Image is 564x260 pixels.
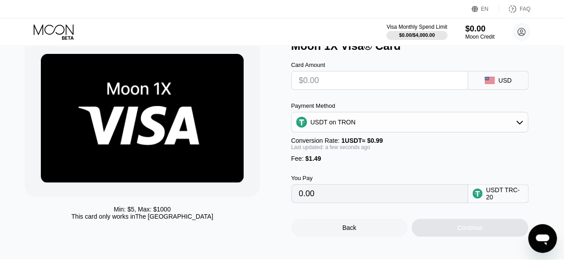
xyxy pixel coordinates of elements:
div: Visa Monthly Spend Limit [386,24,447,30]
input: $0.00 [299,71,460,89]
div: Back [342,224,356,231]
div: Conversion Rate: [291,137,528,144]
div: $0.00 [465,24,494,34]
span: $1.49 [305,155,321,162]
div: Visa Monthly Spend Limit$0.00/$4,000.00 [386,24,447,40]
span: 1 USDT ≈ $0.99 [341,137,383,144]
div: Moon Credit [465,34,494,40]
div: Payment Method [291,102,528,109]
div: USD [498,77,512,84]
div: Moon 1X Visa® Card [291,40,548,53]
div: USDT TRC-20 [486,186,524,201]
div: Card Amount [291,62,468,68]
div: This card only works in The [GEOGRAPHIC_DATA] [71,213,213,220]
div: Back [291,219,408,237]
div: $0.00 / $4,000.00 [399,32,435,38]
div: USDT on TRON [310,119,356,126]
iframe: Button to launch messaging window [528,224,557,253]
div: FAQ [499,4,530,13]
div: $0.00Moon Credit [465,24,494,40]
div: Fee : [291,155,528,162]
div: You Pay [291,175,468,181]
div: USDT on TRON [292,113,528,131]
div: EN [472,4,499,13]
div: FAQ [520,6,530,12]
div: Min: $ 5 , Max: $ 1000 [114,206,171,213]
div: EN [481,6,489,12]
div: Last updated: a few seconds ago [291,144,528,150]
